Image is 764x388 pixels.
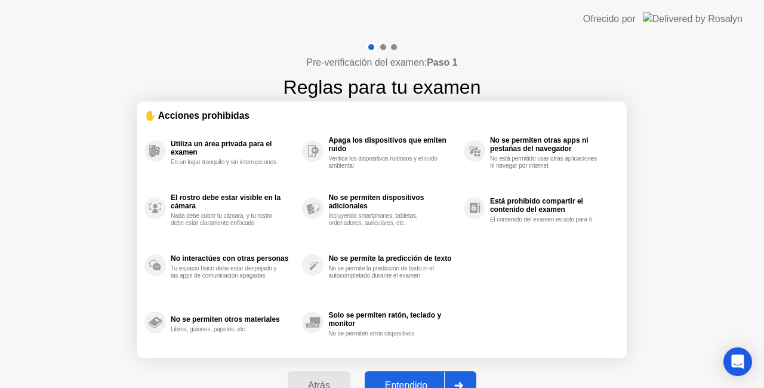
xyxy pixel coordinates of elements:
div: Nada debe cubrir tu cámara, y tu rostro debe estar claramente enfocado [171,213,284,227]
div: Incluyendo smartphones, tabletas, ordenadores, auriculares, etc. [328,213,441,227]
div: No se permite la predicción de texto [328,254,457,263]
div: El contenido del examen es solo para ti [490,216,603,223]
div: ✋ Acciones prohibidas [144,109,620,122]
h4: Pre-verificación del examen: [306,56,457,70]
div: Tu espacio físico debe estar despejado y las apps de comunicación apagadas [171,265,284,279]
img: Delivered by Rosalyn [643,12,743,26]
h1: Reglas para tu examen [284,73,481,101]
div: Ofrecido por [583,12,636,26]
div: No está permitido usar otras aplicaciones ni navegar por internet [490,155,603,170]
div: No se permiten otros materiales [171,315,296,324]
div: No se permite la predicción de texto ni el autocompletado durante el examen [328,265,441,279]
div: No interactúes con otras personas [171,254,296,263]
div: Open Intercom Messenger [723,347,752,376]
b: Paso 1 [427,57,458,67]
div: El rostro debe estar visible en la cámara [171,193,296,210]
div: Verifica los dispositivos ruidosos y el ruido ambiental [328,155,441,170]
div: No se permiten otros dispositivos [328,330,441,337]
div: No se permiten dispositivos adicionales [328,193,457,210]
div: No se permiten otras apps ni pestañas del navegador [490,136,614,153]
div: En un lugar tranquilo y sin interrupciones [171,159,284,166]
div: Utiliza un área privada para el examen [171,140,296,156]
div: Solo se permiten ratón, teclado y monitor [328,311,457,328]
div: Está prohibido compartir el contenido del examen [490,197,614,214]
div: Apaga los dispositivos que emiten ruido [328,136,457,153]
div: Libros, guiones, papeles, etc. [171,326,284,333]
